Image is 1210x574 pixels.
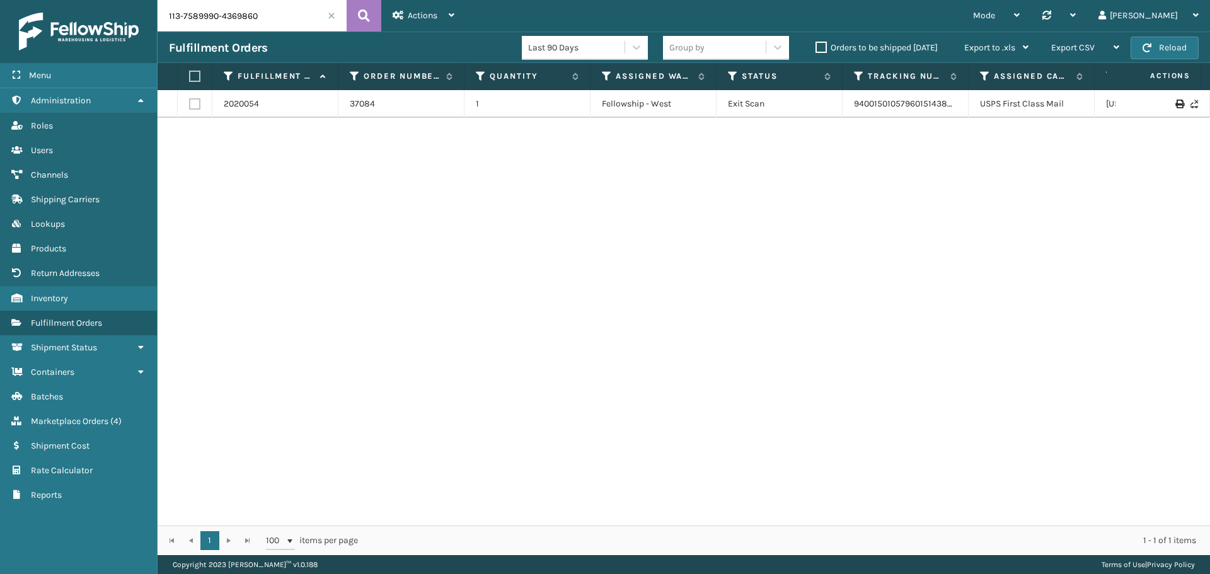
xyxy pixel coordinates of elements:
[266,531,358,550] span: items per page
[1102,560,1145,569] a: Terms of Use
[490,71,566,82] label: Quantity
[669,41,705,54] div: Group by
[1110,66,1198,86] span: Actions
[964,42,1015,53] span: Export to .xls
[266,534,285,547] span: 100
[31,440,89,451] span: Shipment Cost
[31,367,74,377] span: Containers
[969,90,1095,118] td: USPS First Class Mail
[29,70,51,81] span: Menu
[528,41,626,54] div: Last 90 Days
[31,169,68,180] span: Channels
[31,219,65,229] span: Lookups
[31,391,63,402] span: Batches
[31,243,66,254] span: Products
[1051,42,1095,53] span: Export CSV
[994,71,1070,82] label: Assigned Carrier Service
[31,120,53,131] span: Roles
[591,90,717,118] td: Fellowship - West
[1175,100,1183,108] i: Print Label
[31,194,100,205] span: Shipping Carriers
[1190,100,1198,108] i: Never Shipped
[376,534,1196,547] div: 1 - 1 of 1 items
[31,145,53,156] span: Users
[364,71,440,82] label: Order Number
[169,40,267,55] h3: Fulfillment Orders
[31,465,93,476] span: Rate Calculator
[1102,555,1195,574] div: |
[717,90,843,118] td: Exit Scan
[224,98,259,110] a: 2020054
[350,98,375,110] a: 37084
[854,98,957,109] a: 9400150105796015143850
[200,531,219,550] a: 1
[19,13,139,50] img: logo
[173,555,318,574] p: Copyright 2023 [PERSON_NAME]™ v 1.0.188
[31,318,102,328] span: Fulfillment Orders
[31,268,100,278] span: Return Addresses
[408,10,437,21] span: Actions
[31,416,108,427] span: Marketplace Orders
[238,71,314,82] label: Fulfillment Order Id
[31,490,62,500] span: Reports
[815,42,938,53] label: Orders to be shipped [DATE]
[1131,37,1199,59] button: Reload
[868,71,944,82] label: Tracking Number
[1147,560,1195,569] a: Privacy Policy
[464,90,591,118] td: 1
[742,71,818,82] label: Status
[31,293,68,304] span: Inventory
[973,10,995,21] span: Mode
[31,342,97,353] span: Shipment Status
[616,71,692,82] label: Assigned Warehouse
[110,416,122,427] span: ( 4 )
[31,95,91,106] span: Administration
